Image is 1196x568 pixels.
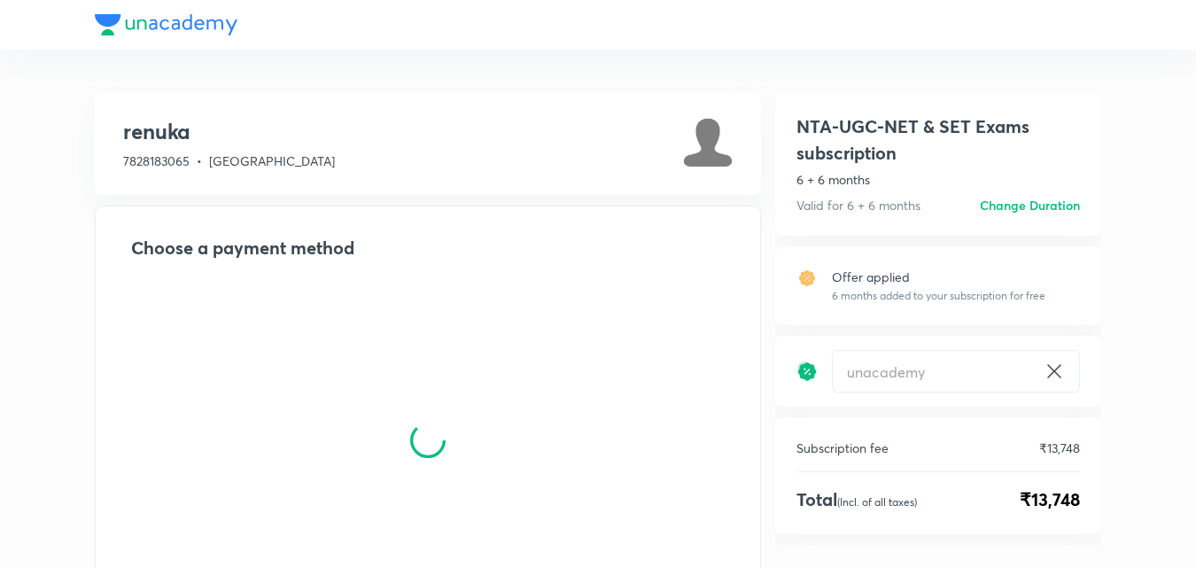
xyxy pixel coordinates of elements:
h4: Total [796,486,917,513]
img: discount [796,361,818,382]
span: [GEOGRAPHIC_DATA] [209,152,335,169]
span: 7828183065 [123,152,190,169]
input: Have a referral code? [833,351,1037,393]
img: offer [796,268,818,289]
h6: Change Duration [980,196,1080,214]
span: • [197,152,202,169]
p: Offer applied [832,268,1045,286]
p: Valid for 6 + 6 months [796,196,920,214]
h1: NTA-UGC-NET & SET Exams subscription [796,113,1080,167]
h3: renuka [123,117,335,145]
img: Avatar [683,117,733,167]
p: 6 + 6 months [796,170,1080,189]
p: Subscription fee [796,439,889,457]
h2: Choose a payment method [131,235,725,261]
p: ₹13,748 [1039,439,1080,457]
span: ₹13,748 [1020,486,1080,513]
p: (Incl. of all taxes) [837,495,917,509]
p: 6 months added to your subscription for free [832,288,1045,304]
